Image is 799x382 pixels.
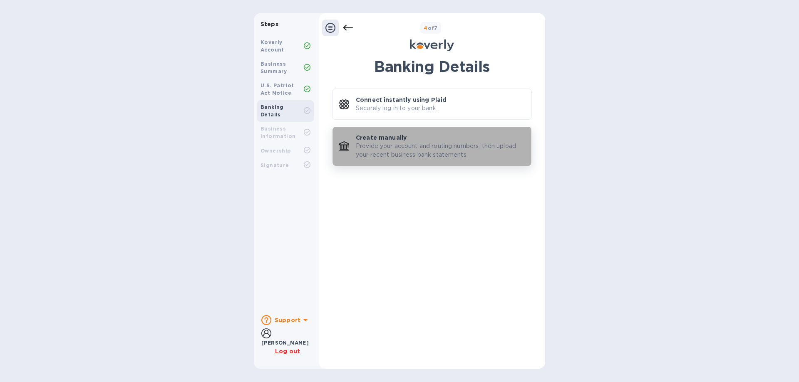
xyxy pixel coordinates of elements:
b: Banking Details [261,104,284,118]
p: Securely log in to your bank. [356,104,437,113]
button: Create manuallyProvide your account and routing numbers, then upload your recent business bank st... [332,126,532,166]
b: Business Summary [261,61,287,74]
b: [PERSON_NAME] [261,340,309,346]
b: of 7 [424,25,438,31]
b: Signature [261,162,289,168]
span: 4 [424,25,427,31]
p: Create manually [356,133,407,142]
button: Connect instantly using PlaidSecurely log in to your bank. [332,89,532,120]
p: Connect instantly using Plaid [356,96,447,104]
h1: Banking Details [332,58,532,75]
p: Provide your account and routing numbers, then upload your recent business bank statements. [356,142,525,159]
b: Steps [261,21,278,27]
u: Log out [275,348,300,355]
b: Ownership [261,148,291,154]
b: Koverly Account [261,39,284,53]
b: Business Information [261,126,295,139]
b: Support [275,317,300,323]
b: U.S. Patriot Act Notice [261,82,294,96]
